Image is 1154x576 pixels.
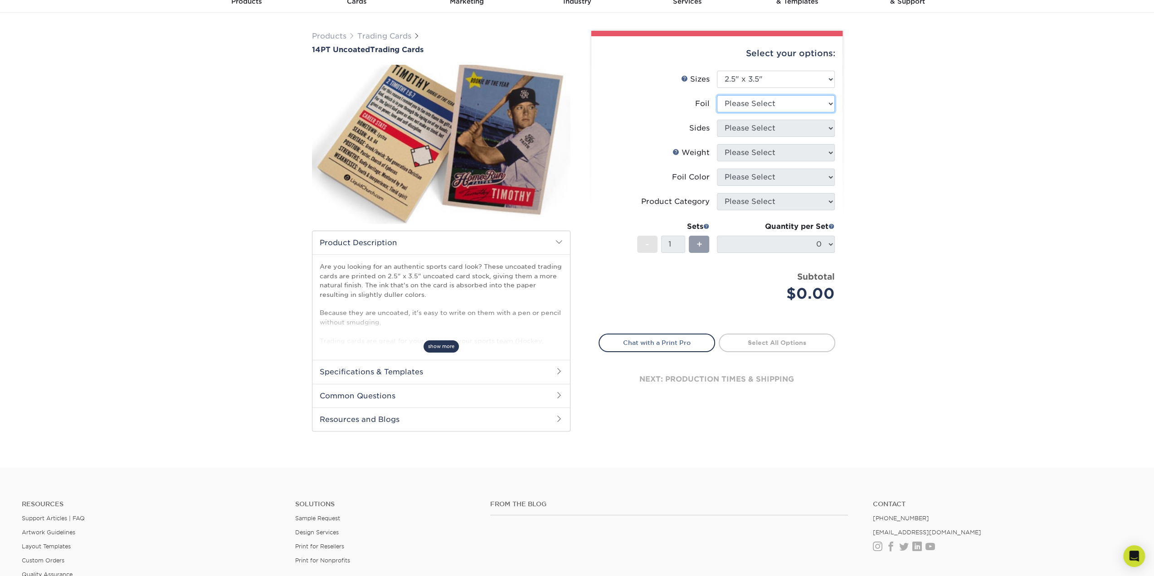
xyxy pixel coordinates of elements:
[295,500,477,508] h4: Solutions
[637,221,710,232] div: Sets
[312,32,346,40] a: Products
[312,45,570,54] h1: Trading Cards
[645,237,649,251] span: -
[312,45,370,54] span: 14PT Uncoated
[295,543,344,550] a: Print for Resellers
[872,529,981,536] a: [EMAIL_ADDRESS][DOMAIN_NAME]
[320,262,563,363] p: Are you looking for an authentic sports card look? These uncoated trading cards are printed on 2....
[681,74,710,85] div: Sizes
[312,384,570,407] h2: Common Questions
[22,557,64,564] a: Custom Orders
[357,32,411,40] a: Trading Cards
[312,55,570,233] img: 14PT Uncoated 01
[689,123,710,134] div: Sides
[724,283,835,305] div: $0.00
[872,500,1132,508] a: Contact
[872,515,929,522] a: [PHONE_NUMBER]
[312,407,570,431] h2: Resources and Blogs
[1123,545,1145,567] div: Open Intercom Messenger
[599,334,715,352] a: Chat with a Print Pro
[696,237,702,251] span: +
[797,271,835,281] strong: Subtotal
[22,529,75,536] a: Artwork Guidelines
[717,221,835,232] div: Quantity per Set
[695,98,710,109] div: Foil
[599,352,835,407] div: next: production times & shipping
[295,529,339,536] a: Design Services
[295,515,340,522] a: Sample Request
[312,45,570,54] a: 14PT UncoatedTrading Cards
[312,231,570,254] h2: Product Description
[672,147,710,158] div: Weight
[424,340,459,353] span: show more
[22,500,282,508] h4: Resources
[490,500,848,508] h4: From the Blog
[641,196,710,207] div: Product Category
[22,543,71,550] a: Layout Templates
[599,36,835,71] div: Select your options:
[22,515,85,522] a: Support Articles | FAQ
[295,557,350,564] a: Print for Nonprofits
[312,360,570,383] h2: Specifications & Templates
[672,172,710,183] div: Foil Color
[719,334,835,352] a: Select All Options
